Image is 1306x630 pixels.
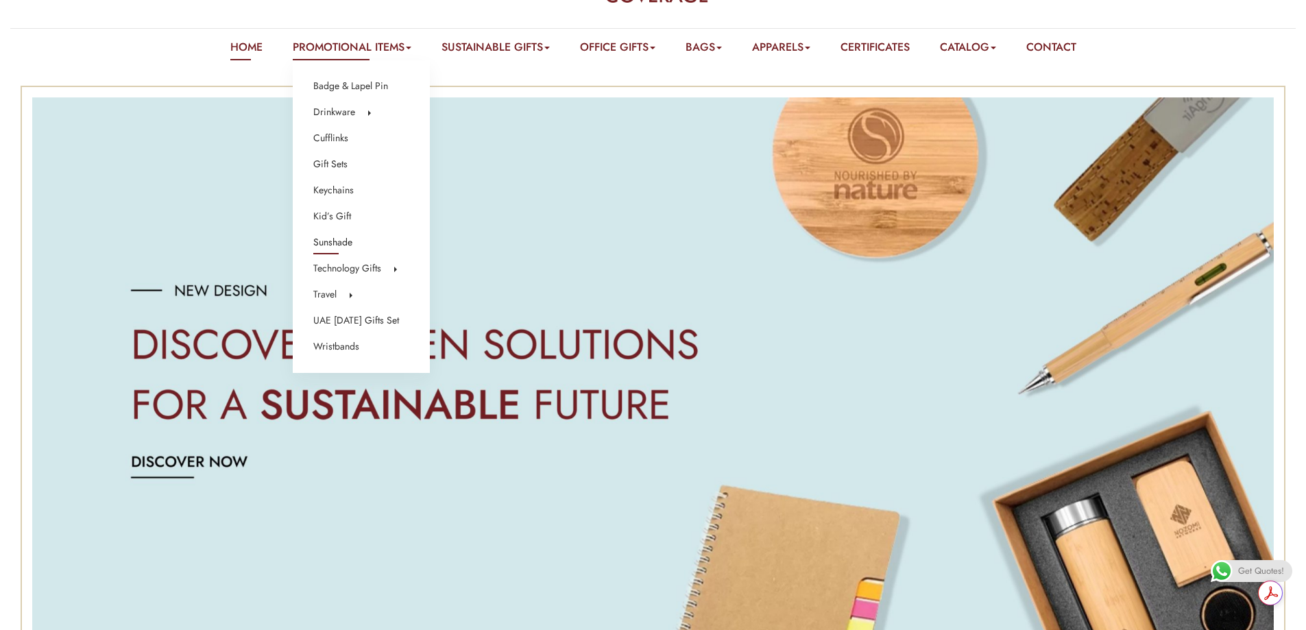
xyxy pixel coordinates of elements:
a: Apparels [752,39,810,60]
a: Certificates [841,39,910,60]
a: Catalog [940,39,996,60]
a: Badge & Lapel Pin [313,77,388,95]
a: Sunshade [313,234,352,252]
a: Keychains [313,182,354,199]
a: Travel [313,286,337,304]
a: Contact [1026,39,1076,60]
a: Promotional Items [293,39,411,60]
a: Wristbands [313,338,359,356]
span: Get Quotes! [1238,560,1284,582]
a: Technology Gifts [313,260,381,278]
a: Drinkware [313,104,355,121]
a: Kid’s Gift [313,208,351,226]
a: Gift Sets [313,156,348,173]
a: Home [230,39,263,60]
a: Bags [686,39,722,60]
a: Sustainable Gifts [442,39,550,60]
a: UAE [DATE] Gifts Set [313,312,399,330]
a: Office Gifts [580,39,655,60]
a: Cufflinks [313,130,348,147]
